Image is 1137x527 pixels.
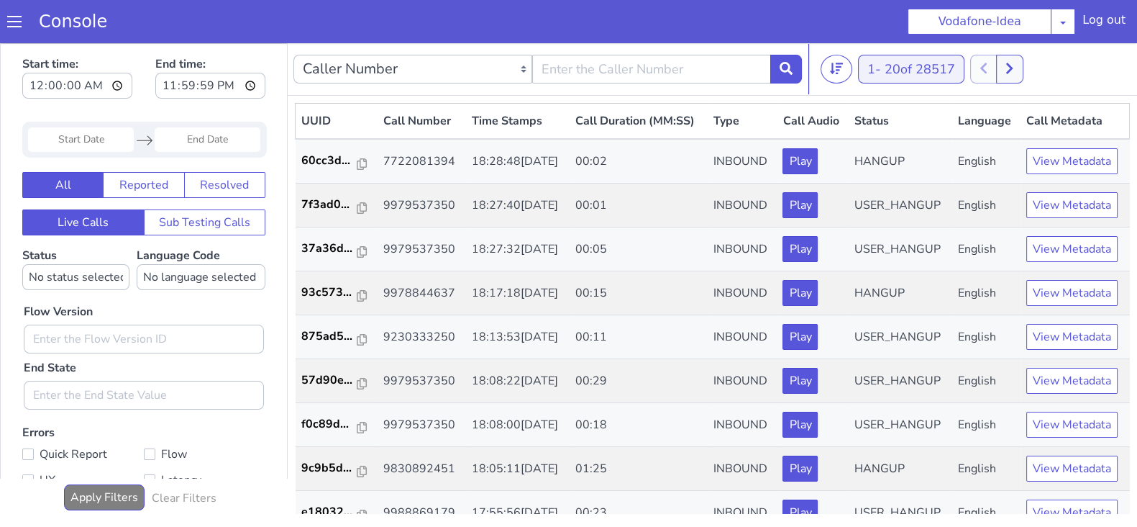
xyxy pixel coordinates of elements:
td: 17:55:56[DATE] [466,448,570,492]
label: End State [24,316,76,333]
a: 875ad5... [301,284,372,302]
td: HANGUP [849,404,952,448]
button: Play [782,281,818,307]
button: All [22,129,104,155]
td: 18:13:53[DATE] [466,272,570,316]
td: 9979537350 [378,360,466,404]
td: 9830892451 [378,404,466,448]
button: Play [782,105,818,131]
th: Call Metadata [1020,60,1129,96]
p: 875ad5... [301,284,357,302]
div: Log out [1082,12,1125,35]
a: 93c573... [301,240,372,258]
td: English [952,140,1020,184]
th: Call Number [378,60,466,96]
td: INBOUND [708,316,777,360]
td: INBOUND [708,96,777,140]
td: 00:02 [570,96,708,140]
td: INBOUND [708,360,777,404]
p: e18032... [301,460,357,477]
button: View Metadata [1026,413,1118,438]
td: 18:27:40[DATE] [466,140,570,184]
h6: Clear Filters [152,449,216,462]
td: INBOUND [708,404,777,448]
a: 9c9b5d... [301,416,372,433]
td: 9979537350 [378,316,466,360]
button: View Metadata [1026,149,1118,175]
input: Enter the Caller Number [532,12,771,40]
td: English [952,228,1020,272]
input: End Date [155,84,260,109]
td: 7722081394 [378,96,466,140]
td: 01:25 [570,404,708,448]
a: 7f3ad0... [301,153,372,170]
a: 37a36d... [301,197,372,214]
td: English [952,360,1020,404]
label: Quick Report [22,401,144,421]
td: 9979537350 [378,184,466,228]
td: 00:23 [570,448,708,492]
td: INBOUND [708,272,777,316]
td: English [952,184,1020,228]
td: English [952,404,1020,448]
button: View Metadata [1026,237,1118,263]
button: View Metadata [1026,193,1118,219]
p: f0c89d... [301,372,357,389]
td: 00:29 [570,316,708,360]
button: View Metadata [1026,281,1118,307]
td: 18:05:11[DATE] [466,404,570,448]
a: f0c89d... [301,372,372,389]
a: 57d90e... [301,328,372,346]
td: HANGUP [849,96,952,140]
th: Call Audio [777,60,848,96]
td: USER_HANGUP [849,184,952,228]
td: English [952,96,1020,140]
button: Live Calls [22,166,145,192]
p: 9c9b5d... [301,416,357,433]
button: Play [782,149,818,175]
button: Resolved [184,129,265,155]
td: English [952,448,1020,492]
td: English [952,272,1020,316]
td: 00:11 [570,272,708,316]
button: Play [782,413,818,438]
th: Language [952,60,1020,96]
button: 1- 20of 28517 [858,12,964,40]
td: 18:17:18[DATE] [466,228,570,272]
td: HANGUP [849,228,952,272]
td: INBOUND [708,140,777,184]
a: 60cc3d... [301,109,372,126]
td: 00:01 [570,140,708,184]
input: Start time: [22,30,132,55]
input: Enter the Flow Version ID [24,281,264,310]
button: Play [782,456,818,482]
input: End time: [155,30,265,55]
button: Reported [103,129,184,155]
th: Time Stamps [466,60,570,96]
th: Type [708,60,777,96]
a: e18032... [301,460,372,477]
button: View Metadata [1026,105,1118,131]
td: USER_HANGUP [849,316,952,360]
button: Play [782,369,818,395]
label: End time: [155,8,265,60]
td: 9230333250 [378,272,466,316]
td: INBOUND [708,228,777,272]
td: INBOUND [708,184,777,228]
td: English [952,316,1020,360]
button: Play [782,237,818,263]
select: Status [22,221,129,247]
button: View Metadata [1026,325,1118,351]
td: USER_HANGUP [849,360,952,404]
label: Flow [144,401,265,421]
td: USER_HANGUP [849,140,952,184]
label: UX [22,427,144,447]
button: Play [782,193,818,219]
td: 18:27:32[DATE] [466,184,570,228]
th: UUID [296,60,378,96]
th: Call Duration (MM:SS) [570,60,708,96]
button: View Metadata [1026,369,1118,395]
select: Language Code [137,221,265,247]
label: Status [22,204,129,247]
td: 9979537350 [378,140,466,184]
